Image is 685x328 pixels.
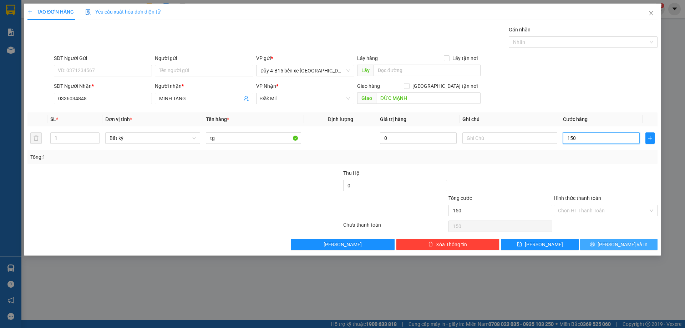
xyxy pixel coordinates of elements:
[342,221,448,233] div: Chưa thanh toán
[206,132,301,144] input: VD: Bàn, Ghế
[30,153,264,161] div: Tổng: 1
[243,96,249,101] span: user-add
[27,9,32,14] span: plus
[590,242,595,247] span: printer
[155,82,253,90] div: Người nhận
[380,116,406,122] span: Giá trị hàng
[357,65,374,76] span: Lấy
[509,27,531,32] label: Gán nhãn
[525,241,563,248] span: [PERSON_NAME]
[428,242,433,247] span: delete
[54,54,152,62] div: SĐT Người Gửi
[206,116,229,122] span: Tên hàng
[645,132,655,144] button: plus
[105,116,132,122] span: Đơn vị tính
[50,116,56,122] span: SL
[256,83,276,89] span: VP Nhận
[648,10,654,16] span: close
[328,116,353,122] span: Định lượng
[357,92,376,104] span: Giao
[646,135,654,141] span: plus
[357,55,378,61] span: Lấy hàng
[30,132,42,144] button: delete
[85,9,161,15] span: Yêu cầu xuất hóa đơn điện tử
[380,132,457,144] input: 0
[376,92,481,104] input: Dọc đường
[598,241,648,248] span: [PERSON_NAME] và In
[436,241,467,248] span: Xóa Thông tin
[396,239,500,250] button: deleteXóa Thông tin
[460,112,560,126] th: Ghi chú
[517,242,522,247] span: save
[462,132,557,144] input: Ghi Chú
[450,54,481,62] span: Lấy tận nơi
[256,54,354,62] div: VP gửi
[155,54,253,62] div: Người gửi
[291,239,395,250] button: [PERSON_NAME]
[554,195,601,201] label: Hình thức thanh toán
[343,170,360,176] span: Thu Hộ
[563,116,588,122] span: Cước hàng
[54,82,152,90] div: SĐT Người Nhận
[260,65,350,76] span: Dãy 4-B15 bến xe Miền Đông
[641,4,661,24] button: Close
[580,239,658,250] button: printer[PERSON_NAME] và In
[357,83,380,89] span: Giao hàng
[260,93,350,104] span: Đăk Mil
[448,195,472,201] span: Tổng cước
[501,239,578,250] button: save[PERSON_NAME]
[410,82,481,90] span: [GEOGRAPHIC_DATA] tận nơi
[374,65,481,76] input: Dọc đường
[110,133,196,143] span: Bất kỳ
[85,9,91,15] img: icon
[27,9,74,15] span: TẠO ĐƠN HÀNG
[324,241,362,248] span: [PERSON_NAME]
